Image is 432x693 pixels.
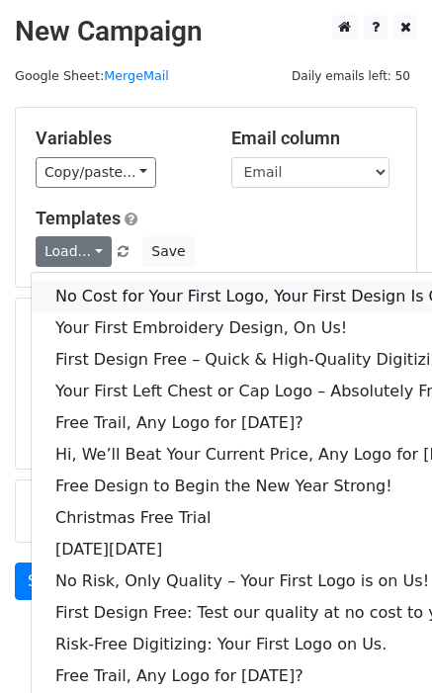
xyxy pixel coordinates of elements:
[285,65,417,87] span: Daily emails left: 50
[15,68,169,83] small: Google Sheet:
[231,128,397,149] h5: Email column
[285,68,417,83] a: Daily emails left: 50
[104,68,169,83] a: MergeMail
[36,236,112,267] a: Load...
[36,157,156,188] a: Copy/paste...
[142,236,194,267] button: Save
[15,15,417,48] h2: New Campaign
[36,128,202,149] h5: Variables
[36,208,121,228] a: Templates
[15,563,80,600] a: Send
[333,598,432,693] iframe: Chat Widget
